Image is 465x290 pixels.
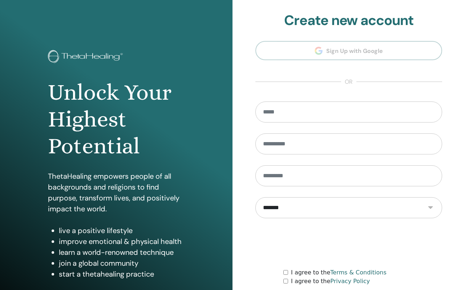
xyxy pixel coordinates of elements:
li: learn a world-renowned technique [59,247,185,258]
li: start a thetahealing practice [59,269,185,279]
li: improve emotional & physical health [59,236,185,247]
a: Privacy Policy [330,278,370,285]
label: I agree to the [291,268,387,277]
iframe: reCAPTCHA [294,229,404,257]
a: Terms & Conditions [330,269,386,276]
li: live a positive lifestyle [59,225,185,236]
p: ThetaHealing empowers people of all backgrounds and religions to find purpose, transform lives, a... [48,171,185,214]
h2: Create new account [255,12,442,29]
li: join a global community [59,258,185,269]
span: or [341,78,356,86]
label: I agree to the [291,277,370,286]
h1: Unlock Your Highest Potential [48,79,185,160]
